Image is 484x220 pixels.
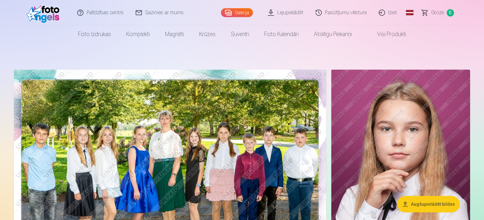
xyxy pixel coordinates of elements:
[192,25,223,43] a: Krūzes
[431,9,444,16] span: Grozs
[70,25,119,43] a: Foto izdrukas
[119,25,157,43] a: Komplekti
[157,25,192,43] a: Magnēti
[397,196,460,212] button: Augšupielādēt bildes
[221,8,253,17] a: Galerija
[223,25,257,43] a: Suvenīri
[27,3,63,23] img: /fa1
[257,25,306,43] a: Foto kalendāri
[359,25,414,43] a: Visi produkti
[447,9,454,16] span: 0
[306,25,359,43] a: Atslēgu piekariņi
